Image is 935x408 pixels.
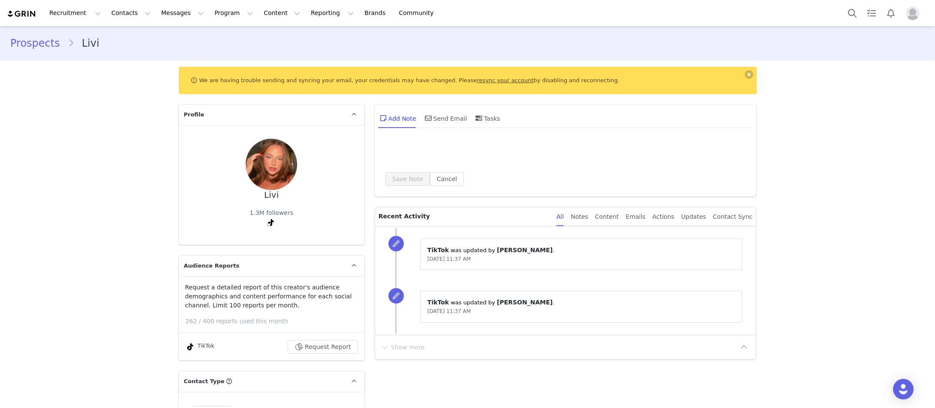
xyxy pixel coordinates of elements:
[497,299,553,306] span: [PERSON_NAME]
[497,247,553,253] span: [PERSON_NAME]
[394,3,443,23] a: Community
[264,190,279,200] div: Livi
[385,172,430,186] button: Save Note
[881,3,900,23] button: Notifications
[250,208,293,217] div: 1.3M followers
[156,3,209,23] button: Messages
[556,207,564,226] div: All
[427,308,471,314] span: [DATE] 11:37 AM
[259,3,305,23] button: Content
[901,6,928,20] button: Profile
[306,3,359,23] button: Reporting
[186,317,364,326] p: 262 / 400 reports used this month
[179,67,757,94] div: We are having trouble sending and syncing your email, your credentials may have changed. Please b...
[427,247,449,253] span: TikTok
[209,3,258,23] button: Program
[427,246,735,255] p: ⁨ ⁩ was updated by ⁨ ⁩.
[359,3,393,23] a: Brands
[681,207,706,226] div: Updates
[184,262,240,270] span: Audience Reports
[430,172,464,186] button: Cancel
[246,139,297,190] img: 9fcf95cf-7ace-4ab3-8dc6-2a8a1951dd45.jpg
[288,340,358,354] button: Request Report
[185,283,358,310] p: Request a detailed report of this creator's audience demographics and content performance for eac...
[423,108,467,128] div: Send Email
[652,207,674,226] div: Actions
[44,3,106,23] button: Recruitment
[379,207,550,226] p: Recent Activity
[427,298,735,307] p: ⁨ ⁩ was updated by ⁨ ⁩.
[843,3,862,23] button: Search
[862,3,881,23] a: Tasks
[713,207,753,226] div: Contact Sync
[106,3,156,23] button: Contacts
[378,108,416,128] div: Add Note
[427,299,449,306] span: TikTok
[184,110,204,119] span: Profile
[185,342,215,352] div: TikTok
[427,256,471,262] span: [DATE] 11:37 AM
[380,340,425,354] button: Show more
[477,77,533,83] a: resync your account
[7,10,37,18] img: grin logo
[626,207,646,226] div: Emails
[10,36,68,51] a: Prospects
[906,6,920,20] img: placeholder-profile.jpg
[893,379,914,399] div: Open Intercom Messenger
[184,377,225,386] span: Contact Type
[571,207,588,226] div: Notes
[474,108,500,128] div: Tasks
[595,207,619,226] div: Content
